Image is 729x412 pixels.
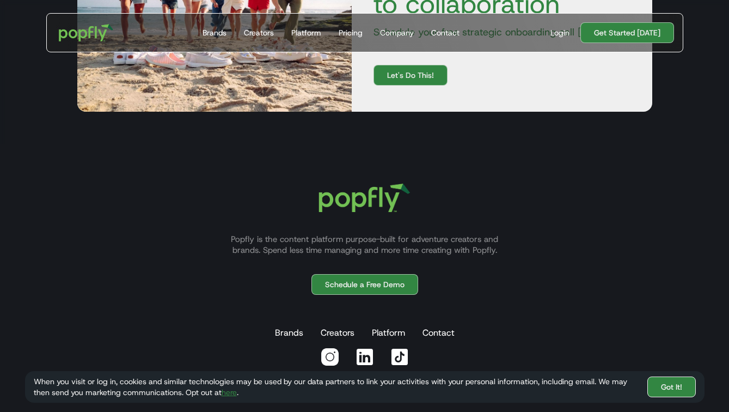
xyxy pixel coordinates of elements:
[34,376,639,398] div: When you visit or log in, cookies and similar technologies may be used by our data partners to li...
[420,322,457,344] a: Contact
[203,27,226,38] div: Brands
[218,234,512,256] p: Popfly is the content platform purpose-built for adventure creators and brands. Spend less time m...
[287,14,326,52] a: Platform
[198,14,231,52] a: Brands
[222,387,237,397] a: here
[380,27,414,38] div: Company
[647,377,696,397] a: Got It!
[373,65,448,86] a: Let's Do This!
[427,14,464,52] a: Contact
[550,27,569,38] div: Login
[376,14,418,52] a: Company
[339,27,363,38] div: Pricing
[311,274,418,295] a: Schedule a Free Demo
[370,322,407,344] a: Platform
[318,322,357,344] a: Creators
[244,27,274,38] div: Creators
[580,22,674,43] a: Get Started [DATE]
[431,27,460,38] div: Contact
[334,14,367,52] a: Pricing
[240,14,278,52] a: Creators
[546,27,574,38] a: Login
[291,27,321,38] div: Platform
[273,322,305,344] a: Brands
[51,16,121,49] a: home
